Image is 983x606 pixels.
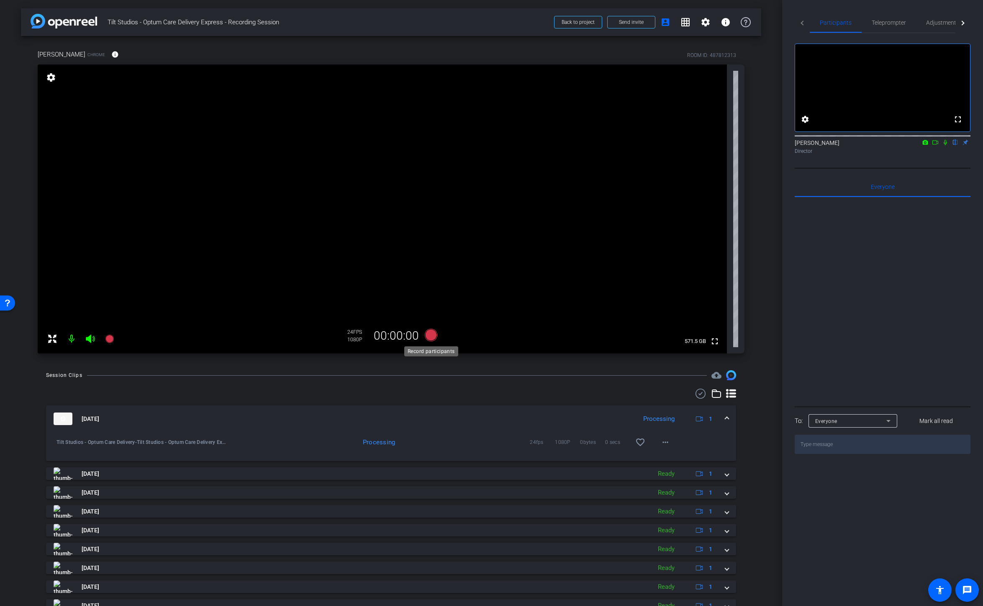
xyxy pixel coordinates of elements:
mat-expansion-panel-header: thumb-nail[DATE]Ready1 [46,543,736,555]
mat-expansion-panel-header: thumb-nail[DATE]Ready1 [46,467,736,480]
div: Ready [654,526,679,535]
span: Send invite [619,19,644,26]
div: Ready [654,507,679,516]
span: 0 secs [605,438,630,446]
div: Processing [639,414,679,424]
div: ROOM ID: 487812313 [687,52,736,59]
div: 24 [347,329,368,335]
div: Session Clips [46,371,82,379]
span: [DATE] [82,583,99,591]
mat-icon: cloud_upload [711,370,721,380]
span: [DATE] [82,526,99,535]
span: Everyone [815,418,837,424]
span: [DATE] [82,488,99,497]
mat-icon: flip [950,138,960,146]
span: 1 [709,564,712,572]
span: 1 [709,488,712,497]
mat-expansion-panel-header: thumb-nail[DATE]Ready1 [46,486,736,499]
mat-icon: accessibility [935,585,945,595]
mat-icon: settings [701,17,711,27]
span: FPS [353,329,362,335]
mat-icon: info [111,51,119,58]
img: thumb-nail [54,413,72,425]
mat-icon: message [962,585,972,595]
span: 24fps [530,438,555,446]
div: Processing [321,438,400,446]
span: 1 [709,583,712,591]
mat-expansion-panel-header: thumb-nail[DATE]Ready1 [46,524,736,536]
span: 1080P [555,438,580,446]
span: [DATE] [82,507,99,516]
span: 1 [709,507,712,516]
div: Ready [654,488,679,498]
span: 571.5 GB [682,336,709,346]
span: [DATE] [82,469,99,478]
button: Back to project [554,16,602,28]
span: [DATE] [82,564,99,572]
span: Chrome [87,52,105,58]
img: Session clips [726,370,736,380]
span: 1 [709,526,712,535]
button: Mark all read [902,413,971,428]
div: Ready [654,469,679,479]
mat-expansion-panel-header: thumb-nail[DATE]Ready1 [46,580,736,593]
mat-icon: fullscreen [710,336,720,346]
div: Ready [654,582,679,592]
mat-icon: fullscreen [953,114,963,124]
div: thumb-nail[DATE]Processing1 [46,432,736,461]
div: Record participants [404,346,458,356]
mat-icon: settings [45,72,57,83]
img: thumb-nail [54,486,72,499]
div: To: [795,416,803,426]
span: Participants [820,20,852,26]
div: 00:00:00 [368,329,424,343]
mat-icon: settings [800,114,810,124]
div: Ready [654,544,679,554]
button: Send invite [607,16,655,28]
mat-expansion-panel-header: thumb-nail[DATE]Ready1 [46,505,736,518]
mat-icon: more_horiz [660,437,670,447]
div: Director [795,147,970,155]
img: thumb-nail [54,505,72,518]
span: 1 [709,415,712,423]
span: [DATE] [82,545,99,554]
span: Teleprompter [872,20,906,26]
span: Everyone [871,184,895,190]
mat-icon: grid_on [680,17,690,27]
span: Destinations for your clips [711,370,721,380]
mat-icon: account_box [660,17,670,27]
span: 1 [709,545,712,554]
img: thumb-nail [54,524,72,536]
span: Adjustments [926,20,959,26]
img: thumb-nail [54,467,72,480]
span: 0bytes [580,438,605,446]
span: [DATE] [82,415,99,423]
img: thumb-nail [54,543,72,555]
mat-expansion-panel-header: thumb-nail[DATE]Ready1 [46,562,736,574]
span: [PERSON_NAME] [38,50,85,59]
div: Ready [654,563,679,573]
mat-icon: favorite_border [635,437,645,447]
img: app-logo [31,14,97,28]
img: thumb-nail [54,562,72,574]
mat-expansion-panel-header: thumb-nail[DATE]Processing1 [46,405,736,432]
span: Tilt Studios - Optum Care Delivery Express - Recording Session [108,14,549,31]
span: Back to project [562,19,595,25]
mat-icon: info [721,17,731,27]
span: Mark all read [919,417,953,425]
div: [PERSON_NAME] [795,139,970,155]
div: 1080P [347,336,368,343]
span: 1 [709,469,712,478]
img: thumb-nail [54,580,72,593]
span: Tilt Studios - Optum Care Delivery-Tilt Studios - Optum Care Delivery Express - Recording Session... [56,438,228,446]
